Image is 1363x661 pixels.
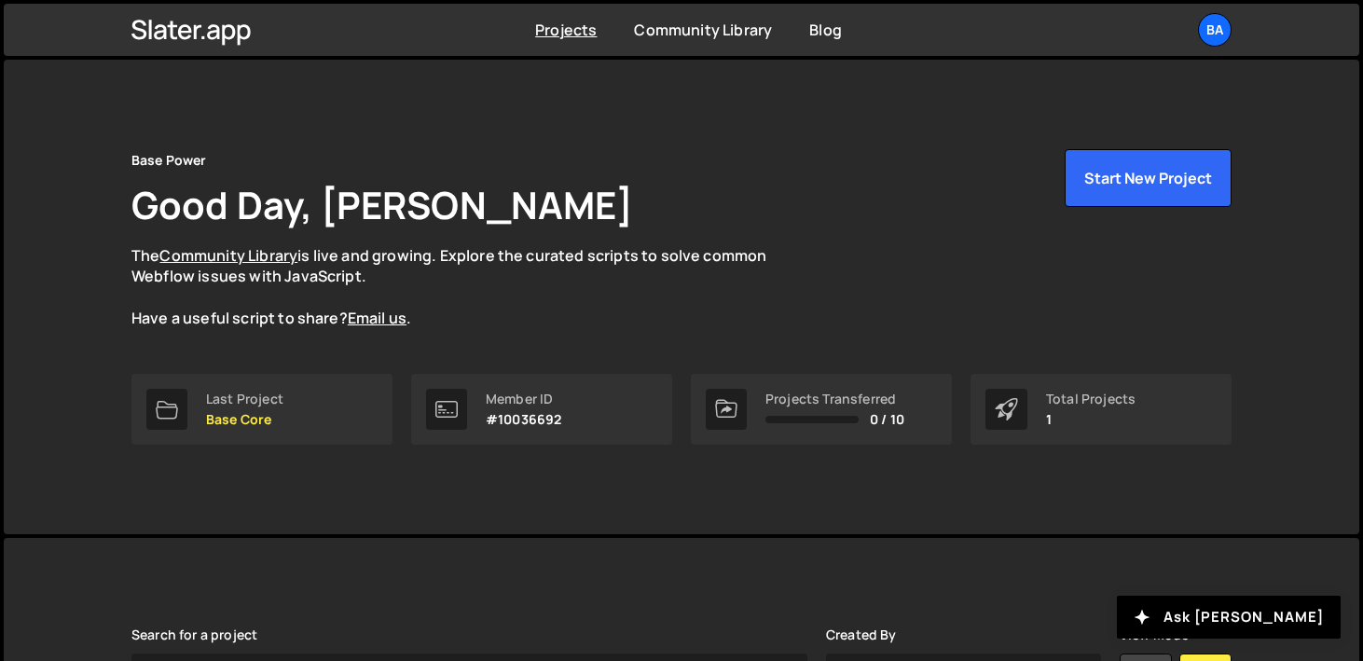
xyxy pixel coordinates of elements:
[348,308,406,328] a: Email us
[131,245,803,329] p: The is live and growing. Explore the curated scripts to solve common Webflow issues with JavaScri...
[1120,627,1189,642] label: View Mode
[159,245,297,266] a: Community Library
[870,412,904,427] span: 0 / 10
[765,392,904,406] div: Projects Transferred
[486,392,561,406] div: Member ID
[131,149,207,172] div: Base Power
[634,20,772,40] a: Community Library
[535,20,597,40] a: Projects
[826,627,897,642] label: Created By
[131,179,633,230] h1: Good Day, [PERSON_NAME]
[1046,392,1136,406] div: Total Projects
[1198,13,1232,47] a: Ba
[131,374,392,445] a: Last Project Base Core
[486,412,561,427] p: #10036692
[1065,149,1232,207] button: Start New Project
[1117,596,1341,639] button: Ask [PERSON_NAME]
[1046,412,1136,427] p: 1
[206,412,283,427] p: Base Core
[131,627,257,642] label: Search for a project
[809,20,842,40] a: Blog
[206,392,283,406] div: Last Project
